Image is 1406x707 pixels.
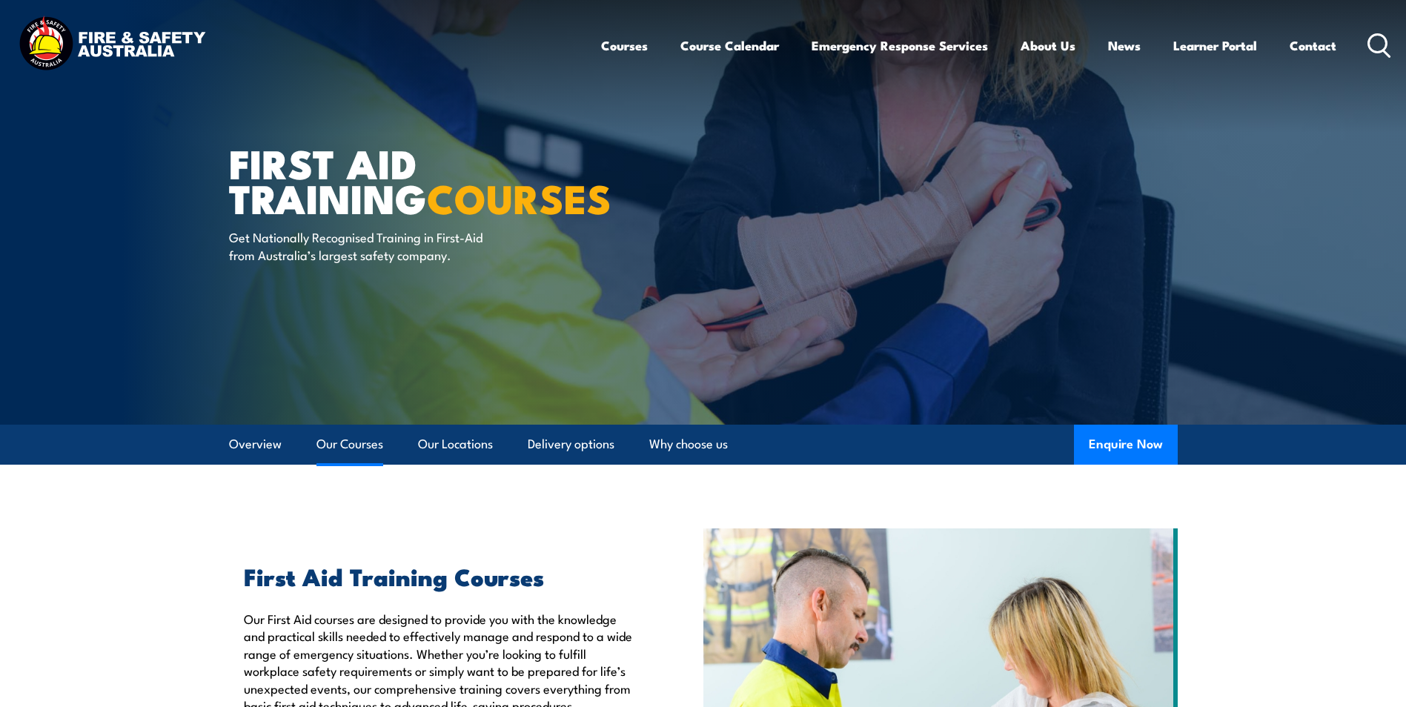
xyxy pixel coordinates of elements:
[418,425,493,464] a: Our Locations
[1108,26,1141,65] a: News
[601,26,648,65] a: Courses
[229,228,500,263] p: Get Nationally Recognised Training in First-Aid from Australia’s largest safety company.
[1290,26,1336,65] a: Contact
[812,26,988,65] a: Emergency Response Services
[229,145,595,214] h1: First Aid Training
[1173,26,1257,65] a: Learner Portal
[1021,26,1075,65] a: About Us
[1074,425,1178,465] button: Enquire Now
[229,425,282,464] a: Overview
[528,425,614,464] a: Delivery options
[316,425,383,464] a: Our Courses
[427,166,611,228] strong: COURSES
[680,26,779,65] a: Course Calendar
[244,565,635,586] h2: First Aid Training Courses
[649,425,728,464] a: Why choose us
